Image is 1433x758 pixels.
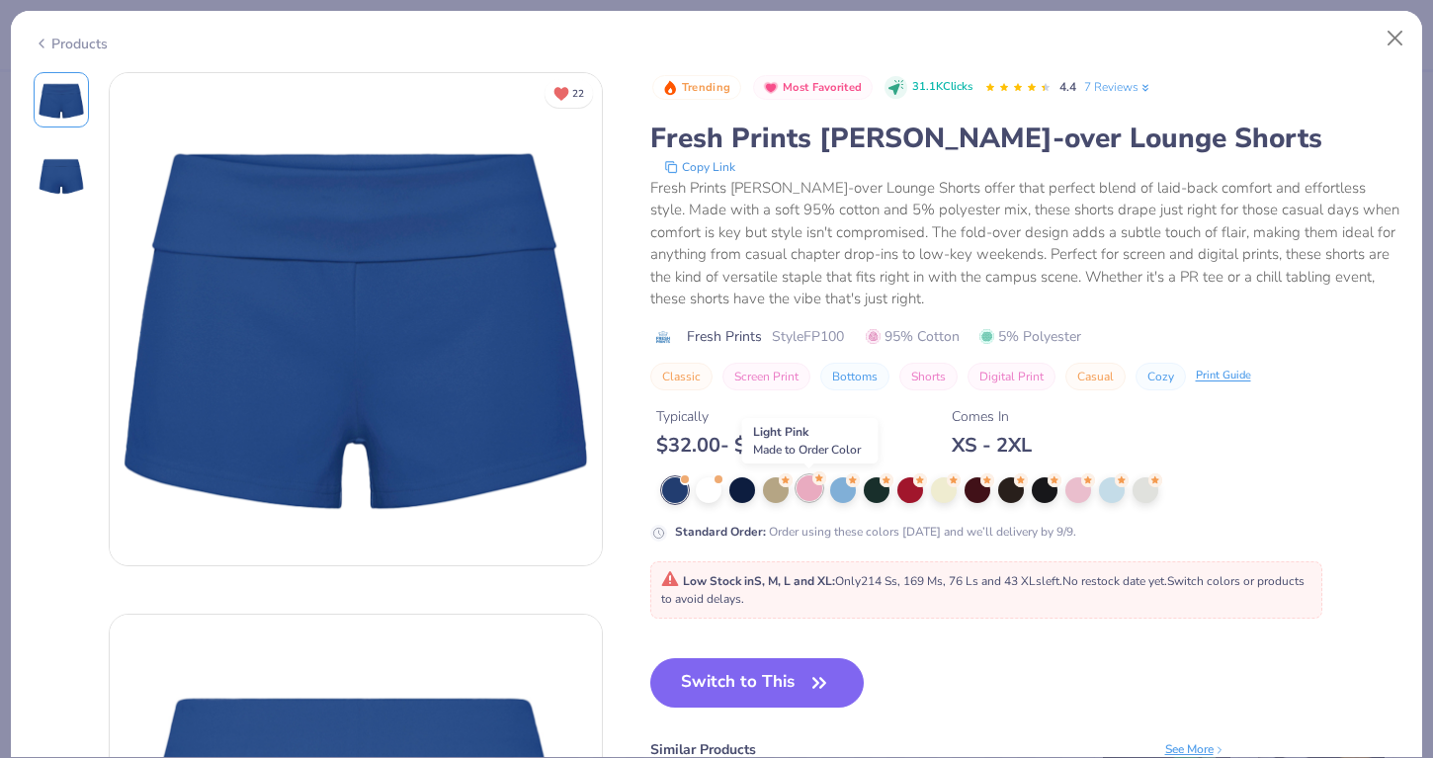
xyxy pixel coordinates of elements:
span: 22 [572,89,584,99]
div: Order using these colors [DATE] and we’ll delivery by 9/9. [675,523,1076,541]
img: Trending sort [662,80,678,96]
div: XS - 2XL [952,433,1032,458]
a: 7 Reviews [1084,78,1152,96]
button: Badge Button [652,75,741,101]
span: Most Favorited [783,82,862,93]
button: Classic [650,363,713,390]
div: Light Pink [742,418,879,463]
span: Trending [682,82,730,93]
div: Fresh Prints [PERSON_NAME]-over Lounge Shorts offer that perfect blend of laid-back comfort and e... [650,177,1400,310]
div: Print Guide [1196,368,1251,384]
div: Products [34,34,108,54]
div: $ 32.00 - $ 41.00 [656,433,818,458]
button: Bottoms [820,363,889,390]
div: Comes In [952,406,1032,427]
img: Most Favorited sort [763,80,779,96]
span: 5% Polyester [979,326,1081,347]
button: Screen Print [722,363,810,390]
span: No restock date yet. [1062,573,1167,589]
div: See More [1165,740,1225,758]
span: 95% Cotton [866,326,960,347]
div: 4.4 Stars [984,72,1052,104]
span: Fresh Prints [687,326,762,347]
span: Style FP100 [772,326,844,347]
button: Unlike [545,79,593,108]
div: Fresh Prints [PERSON_NAME]-over Lounge Shorts [650,120,1400,157]
img: brand logo [650,329,677,345]
button: copy to clipboard [658,157,741,177]
button: Casual [1065,363,1126,390]
button: Switch to This [650,658,865,708]
strong: Low Stock in S, M, L and XL : [683,573,835,589]
span: 31.1K Clicks [912,79,972,96]
img: Front [38,76,85,124]
div: Typically [656,406,818,427]
button: Cozy [1136,363,1186,390]
img: Front [110,73,602,565]
button: Badge Button [753,75,873,101]
span: Made to Order Color [753,442,861,458]
img: Back [38,151,85,199]
strong: Standard Order : [675,524,766,540]
span: 4.4 [1059,79,1076,95]
button: Close [1377,20,1414,57]
button: Digital Print [968,363,1055,390]
span: Only 214 Ss, 169 Ms, 76 Ls and 43 XLs left. Switch colors or products to avoid delays. [661,573,1305,607]
button: Shorts [899,363,958,390]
